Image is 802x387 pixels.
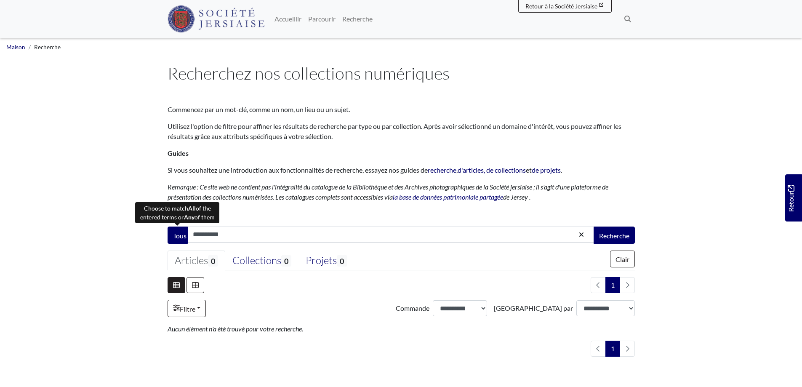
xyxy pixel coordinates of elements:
[308,15,336,23] font: Parcourir
[611,281,615,289] font: 1
[284,256,288,266] font: 0
[232,254,281,267] font: Collections
[503,193,530,201] font: de Jersey .
[494,304,573,312] font: [GEOGRAPHIC_DATA] par
[187,227,594,243] input: Entrez un ou plusieurs termes de recherche...
[175,254,208,267] font: Articles
[615,255,629,263] font: Clair
[274,15,301,23] font: Accueillir
[340,256,344,266] font: 0
[605,341,620,357] span: Aller à la page 1
[168,166,428,174] font: Si vous souhaitez une introduction aux fonctionnalités de recherche, essayez nos guides de
[188,205,196,212] strong: All
[34,44,61,51] font: Recherche
[168,149,189,157] font: Guides
[168,3,265,35] a: Logo de la Société Jersiaise
[525,3,597,10] font: Retour à la Société Jersiaise
[458,166,526,174] a: d'articles, de collections
[428,166,456,174] a: recherche
[561,166,562,174] font: .
[605,277,620,293] span: Aller à la page 1
[168,300,206,317] a: Filtre
[599,232,629,240] font: Recherche
[342,15,373,23] font: Recherche
[306,254,337,267] font: Projets
[526,166,532,174] font: et
[785,174,802,222] a: Souhaitez-vous donner votre avis ?
[6,44,25,51] a: Maison
[271,11,305,27] a: Accueillir
[168,105,350,113] font: Commencez par un mot-clé, comme un nom, un lieu ou un sujet.
[135,202,219,223] div: Choose to match of the entered terms or of them
[611,344,615,352] font: 1
[168,63,450,83] font: Recherchez nos collections numériques
[532,166,561,174] a: de projets
[587,341,635,357] nav: pagination
[168,5,265,32] img: Société Jersiaise
[456,166,458,174] font: ,
[393,193,503,201] a: la base de données patrimoniale partagée
[396,304,429,312] font: Commande
[173,232,187,240] font: Tous
[587,277,635,293] nav: pagination
[339,11,376,27] a: Recherche
[168,325,303,333] font: Aucun élément n'a été trouvé pour votre recherche.
[787,192,795,212] font: Retour
[591,277,606,293] li: Page précédente
[168,183,608,201] font: Remarque : Ce site web ne contient pas l'intégralité du catalogue de la Bibliothèque et des Archi...
[305,11,339,27] a: Parcourir
[168,122,621,140] font: Utilisez l'option de filtre pour affiner les résultats de recherche par type ou par collection. A...
[591,341,606,357] li: Page précédente
[610,251,635,268] button: Clair
[168,227,188,244] button: Tous
[180,305,195,313] font: Filtre
[594,227,635,244] button: Recherche
[184,214,195,221] strong: Any
[211,256,215,266] font: 0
